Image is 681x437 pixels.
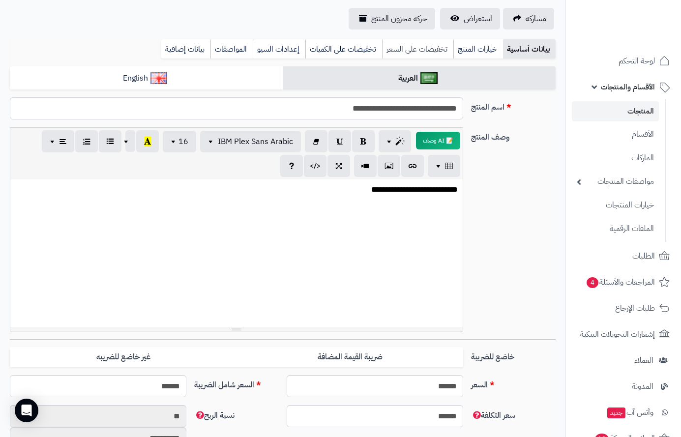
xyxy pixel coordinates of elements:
[237,347,463,367] label: ضريبة القيمة المضافة
[453,39,503,59] a: خيارات المنتج
[467,127,560,143] label: وصف المنتج
[420,72,438,84] img: العربية
[464,13,492,25] span: استعراض
[467,347,560,363] label: خاضع للضريبة
[587,277,598,288] span: 4
[467,375,560,391] label: السعر
[601,80,655,94] span: الأقسام والمنتجات
[10,347,237,367] label: غير خاضع للضريبه
[416,132,460,149] button: 📝 AI وصف
[572,401,675,424] a: وآتس آبجديد
[200,131,301,152] button: IBM Plex Sans Arabic
[572,147,659,169] a: الماركات
[586,275,655,289] span: المراجعات والأسئلة
[467,97,560,113] label: اسم المنتج
[572,49,675,73] a: لوحة التحكم
[305,39,382,59] a: تخفيضات على الكميات
[606,406,653,419] span: وآتس آب
[572,244,675,268] a: الطلبات
[194,409,235,421] span: نسبة الربح
[572,296,675,320] a: طلبات الإرجاع
[382,39,453,59] a: تخفيضات على السعر
[503,8,554,29] a: مشاركه
[178,136,188,147] span: 16
[253,39,305,59] a: إعدادات السيو
[572,375,675,398] a: المدونة
[572,101,659,121] a: المنتجات
[572,124,659,145] a: الأقسام
[503,39,556,59] a: بيانات أساسية
[572,195,659,216] a: خيارات المنتجات
[572,218,659,239] a: الملفات الرقمية
[218,136,293,147] span: IBM Plex Sans Arabic
[210,39,253,59] a: المواصفات
[371,13,427,25] span: حركة مخزون المنتج
[619,54,655,68] span: لوحة التحكم
[161,39,210,59] a: بيانات إضافية
[526,13,546,25] span: مشاركه
[440,8,500,29] a: استعراض
[150,72,168,84] img: English
[572,270,675,294] a: المراجعات والأسئلة4
[615,301,655,315] span: طلبات الإرجاع
[572,171,659,192] a: مواصفات المنتجات
[580,327,655,341] span: إشعارات التحويلات البنكية
[283,66,556,90] a: العربية
[190,375,283,391] label: السعر شامل الضريبة
[634,353,653,367] span: العملاء
[15,399,38,422] div: Open Intercom Messenger
[632,249,655,263] span: الطلبات
[572,322,675,346] a: إشعارات التحويلات البنكية
[572,349,675,372] a: العملاء
[607,408,625,418] span: جديد
[10,66,283,90] a: English
[471,409,515,421] span: سعر التكلفة
[632,379,653,393] span: المدونة
[349,8,435,29] a: حركة مخزون المنتج
[163,131,196,152] button: 16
